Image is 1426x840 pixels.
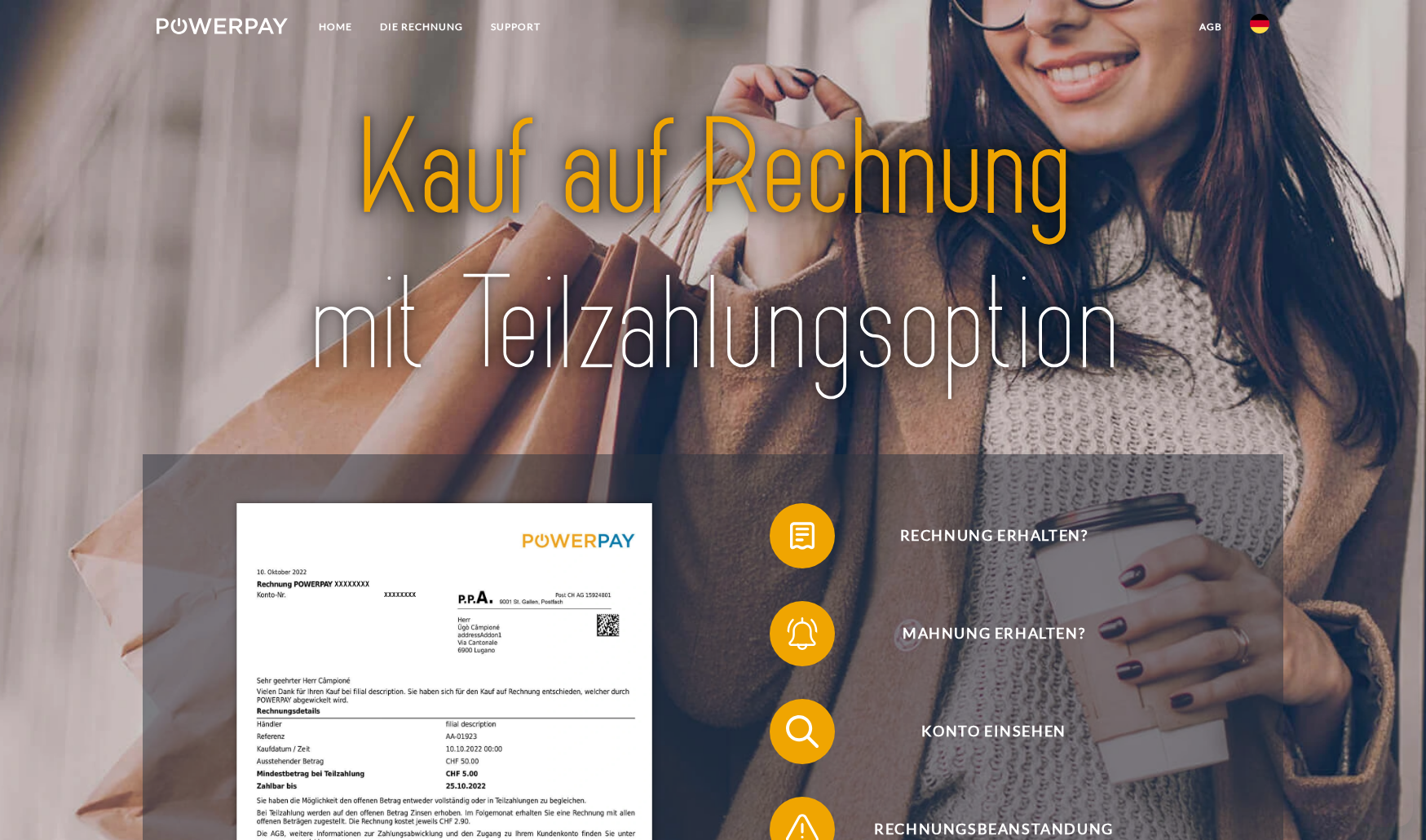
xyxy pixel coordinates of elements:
[366,12,477,42] a: DIE RECHNUNG
[477,12,554,42] a: SUPPORT
[794,699,1194,764] span: Konto einsehen
[770,601,1194,666] button: Mahnung erhalten?
[794,503,1194,568] span: Rechnung erhalten?
[782,711,823,752] img: qb_search.svg
[782,613,823,654] img: qb_bell.svg
[782,515,823,556] img: qb_bill.svg
[770,503,1194,568] button: Rechnung erhalten?
[211,84,1214,411] img: title-powerpay_de.svg
[770,699,1194,764] button: Konto einsehen
[794,601,1194,666] span: Mahnung erhalten?
[305,12,366,42] a: Home
[1361,775,1413,827] iframe: Schaltfläche zum Öffnen des Messaging-Fensters
[1250,14,1269,33] img: de
[1185,12,1236,42] a: agb
[157,18,288,34] img: logo-powerpay-white.svg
